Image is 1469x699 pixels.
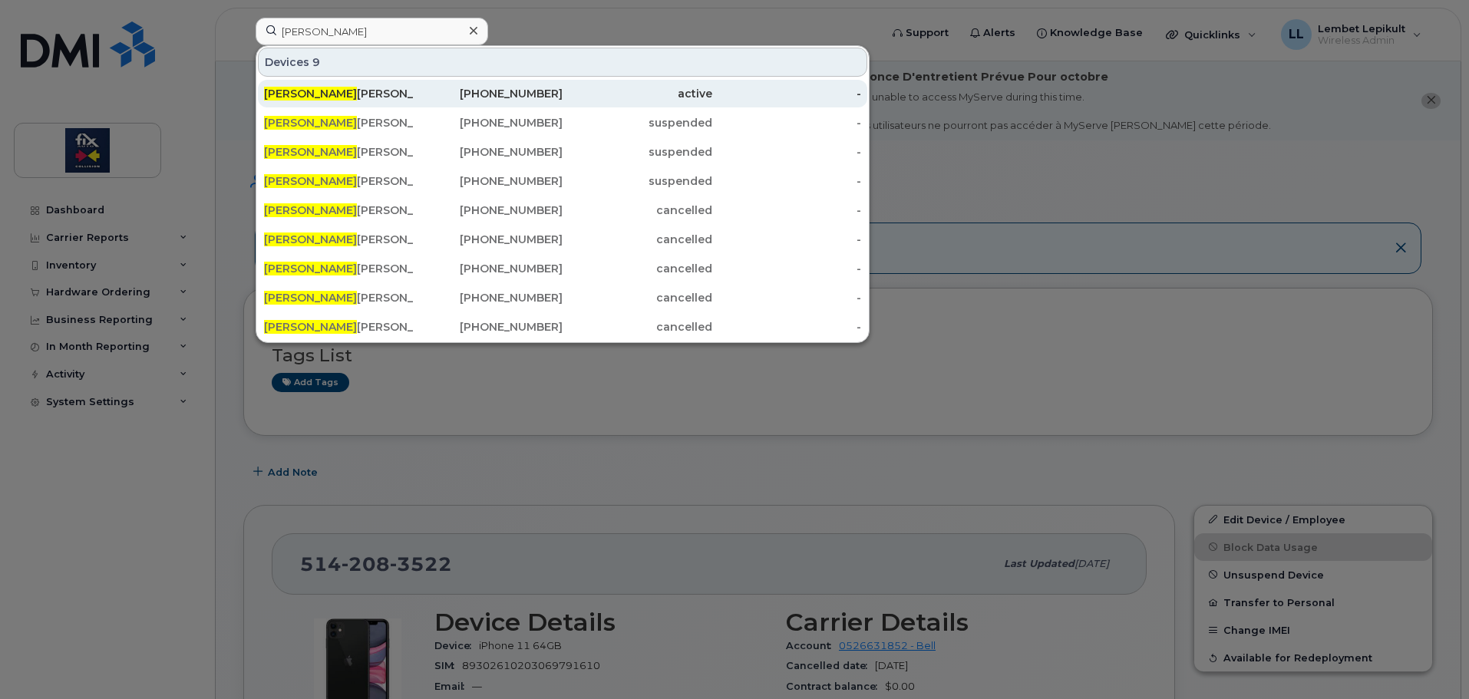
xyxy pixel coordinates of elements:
[264,116,357,130] span: [PERSON_NAME]
[563,86,712,101] div: active
[563,203,712,218] div: cancelled
[258,196,867,224] a: [PERSON_NAME][PERSON_NAME][PHONE_NUMBER]cancelled-
[258,167,867,195] a: [PERSON_NAME][PERSON_NAME][PHONE_NUMBER]suspended-
[258,48,867,77] div: Devices
[712,144,862,160] div: -
[563,115,712,130] div: suspended
[258,226,867,253] a: [PERSON_NAME][PERSON_NAME][PHONE_NUMBER]cancelled-
[312,54,320,70] span: 9
[563,144,712,160] div: suspended
[712,319,862,335] div: -
[712,261,862,276] div: -
[264,319,414,335] div: [PERSON_NAME]
[258,138,867,166] a: [PERSON_NAME][PERSON_NAME][PHONE_NUMBER]suspended-
[563,290,712,305] div: cancelled
[563,261,712,276] div: cancelled
[563,319,712,335] div: cancelled
[264,203,357,217] span: [PERSON_NAME]
[264,261,414,276] div: [PERSON_NAME]
[264,86,414,101] div: [PERSON_NAME]
[414,319,563,335] div: [PHONE_NUMBER]
[264,115,414,130] div: [PERSON_NAME]
[264,262,357,275] span: [PERSON_NAME]
[712,290,862,305] div: -
[414,144,563,160] div: [PHONE_NUMBER]
[414,115,563,130] div: [PHONE_NUMBER]
[264,174,357,188] span: [PERSON_NAME]
[712,86,862,101] div: -
[712,115,862,130] div: -
[414,203,563,218] div: [PHONE_NUMBER]
[264,144,414,160] div: [PERSON_NAME]
[264,320,357,334] span: [PERSON_NAME]
[414,232,563,247] div: [PHONE_NUMBER]
[264,145,357,159] span: [PERSON_NAME]
[414,290,563,305] div: [PHONE_NUMBER]
[264,232,357,246] span: [PERSON_NAME]
[264,232,414,247] div: [PERSON_NAME]
[563,232,712,247] div: cancelled
[258,284,867,312] a: [PERSON_NAME][PERSON_NAME][PHONE_NUMBER]cancelled-
[258,109,867,137] a: [PERSON_NAME][PERSON_NAME][PHONE_NUMBER]suspended-
[264,87,357,101] span: [PERSON_NAME]
[264,203,414,218] div: [PERSON_NAME]
[712,173,862,189] div: -
[258,255,867,282] a: [PERSON_NAME][PERSON_NAME][PHONE_NUMBER]cancelled-
[414,261,563,276] div: [PHONE_NUMBER]
[414,86,563,101] div: [PHONE_NUMBER]
[258,80,867,107] a: [PERSON_NAME][PERSON_NAME][PHONE_NUMBER]active-
[264,290,414,305] div: [PERSON_NAME]
[563,173,712,189] div: suspended
[414,173,563,189] div: [PHONE_NUMBER]
[712,203,862,218] div: -
[264,173,414,189] div: [PERSON_NAME]
[712,232,862,247] div: -
[258,313,867,341] a: [PERSON_NAME][PERSON_NAME][PHONE_NUMBER]cancelled-
[264,291,357,305] span: [PERSON_NAME]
